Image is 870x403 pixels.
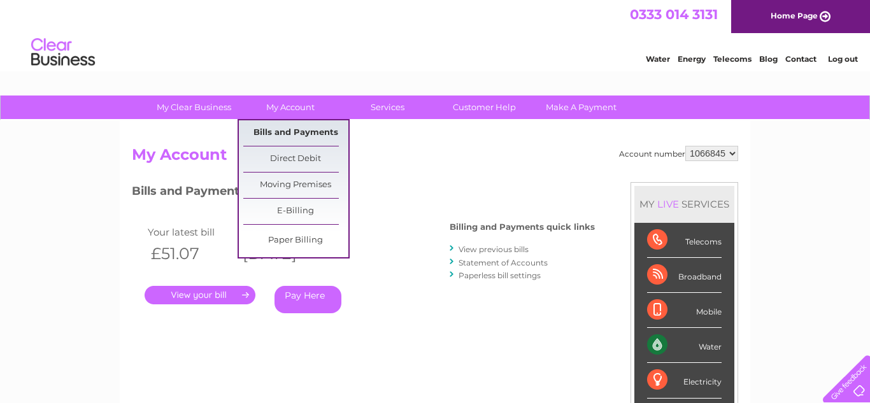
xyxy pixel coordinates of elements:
a: Log out [828,54,858,64]
a: Energy [678,54,706,64]
div: MY SERVICES [634,186,734,222]
a: Pay Here [275,286,341,313]
h2: My Account [132,146,738,170]
a: Customer Help [432,95,537,119]
a: Direct Debit [243,146,348,172]
a: Make A Payment [529,95,634,119]
img: logo.png [31,33,96,72]
h4: Billing and Payments quick links [450,222,595,232]
div: Account number [619,146,738,161]
a: . [145,286,255,304]
div: Clear Business is a trading name of Verastar Limited (registered in [GEOGRAPHIC_DATA] No. 3667643... [135,7,737,62]
div: LIVE [655,198,681,210]
a: Paperless bill settings [459,271,541,280]
h3: Bills and Payments [132,182,595,204]
a: My Account [238,95,343,119]
a: Services [335,95,440,119]
a: Water [646,54,670,64]
a: View previous bills [459,244,529,254]
th: £51.07 [145,241,236,267]
div: Electricity [647,363,722,398]
a: Bills and Payments [243,120,348,146]
th: [DATE] [236,241,328,267]
a: Paper Billing [243,228,348,253]
div: Mobile [647,293,722,328]
div: Water [647,328,722,363]
a: Moving Premises [243,173,348,198]
a: Blog [759,54,778,64]
a: Telecoms [713,54,752,64]
a: Contact [785,54,817,64]
div: Broadband [647,258,722,293]
div: Telecoms [647,223,722,258]
a: My Clear Business [141,95,246,119]
td: Invoice date [236,223,328,241]
td: Your latest bill [145,223,236,241]
a: 0333 014 3131 [630,6,718,22]
a: Statement of Accounts [459,258,548,267]
a: E-Billing [243,199,348,224]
